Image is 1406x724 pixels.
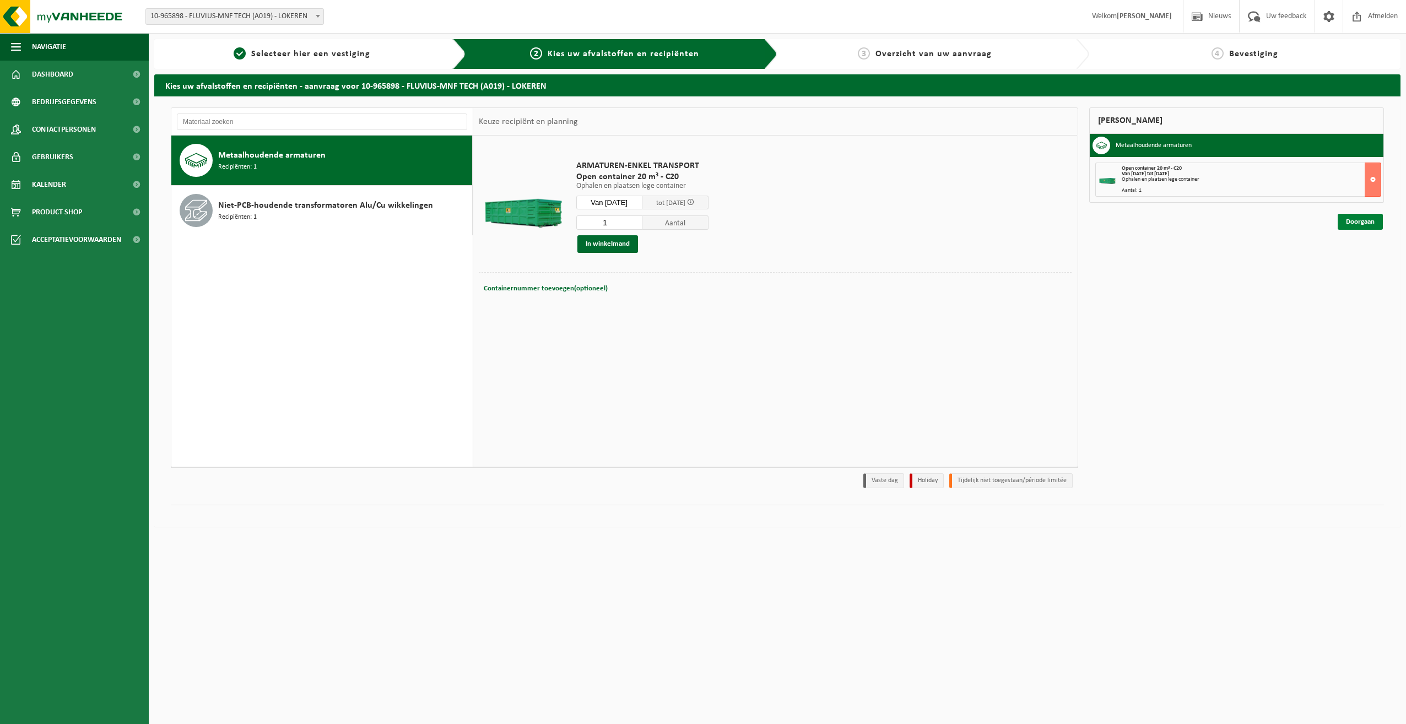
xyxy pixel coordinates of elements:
span: Bedrijfsgegevens [32,88,96,116]
div: Aantal: 1 [1122,188,1381,193]
button: Containernummer toevoegen(optioneel) [483,281,609,296]
span: Open container 20 m³ - C20 [576,171,709,182]
strong: Van [DATE] tot [DATE] [1122,171,1169,177]
span: Kalender [32,171,66,198]
span: Kies uw afvalstoffen en recipiënten [548,50,699,58]
span: Navigatie [32,33,66,61]
li: Tijdelijk niet toegestaan/période limitée [949,473,1073,488]
input: Selecteer datum [576,196,642,209]
span: 10-965898 - FLUVIUS-MNF TECH (A019) - LOKEREN [146,9,323,24]
span: 10-965898 - FLUVIUS-MNF TECH (A019) - LOKEREN [145,8,324,25]
span: 1 [234,47,246,60]
span: Dashboard [32,61,73,88]
span: Aantal [642,215,709,230]
span: Acceptatievoorwaarden [32,226,121,253]
span: 4 [1212,47,1224,60]
a: 1Selecteer hier een vestiging [160,47,444,61]
button: Niet-PCB-houdende transformatoren Alu/Cu wikkelingen Recipiënten: 1 [171,186,473,235]
h3: Metaalhoudende armaturen [1116,137,1192,154]
span: ARMATUREN-ENKEL TRANSPORT [576,160,709,171]
span: 3 [858,47,870,60]
div: [PERSON_NAME] [1089,107,1385,134]
span: 2 [530,47,542,60]
span: Containernummer toevoegen(optioneel) [484,285,608,292]
span: Gebruikers [32,143,73,171]
span: Recipiënten: 1 [218,212,257,223]
span: Metaalhoudende armaturen [218,149,326,162]
div: Ophalen en plaatsen lege container [1122,177,1381,182]
input: Materiaal zoeken [177,114,467,130]
span: Product Shop [32,198,82,226]
button: Metaalhoudende armaturen Recipiënten: 1 [171,136,473,186]
li: Vaste dag [863,473,904,488]
div: Keuze recipiënt en planning [473,108,583,136]
span: Selecteer hier een vestiging [251,50,370,58]
h2: Kies uw afvalstoffen en recipiënten - aanvraag voor 10-965898 - FLUVIUS-MNF TECH (A019) - LOKEREN [154,74,1400,96]
span: Recipiënten: 1 [218,162,257,172]
p: Ophalen en plaatsen lege container [576,182,709,190]
li: Holiday [910,473,944,488]
span: Open container 20 m³ - C20 [1122,165,1182,171]
span: Niet-PCB-houdende transformatoren Alu/Cu wikkelingen [218,199,433,212]
a: Doorgaan [1338,214,1383,230]
span: Bevestiging [1229,50,1278,58]
strong: [PERSON_NAME] [1117,12,1172,20]
button: In winkelmand [577,235,638,253]
span: Overzicht van uw aanvraag [875,50,992,58]
span: Contactpersonen [32,116,96,143]
span: tot [DATE] [656,199,685,207]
